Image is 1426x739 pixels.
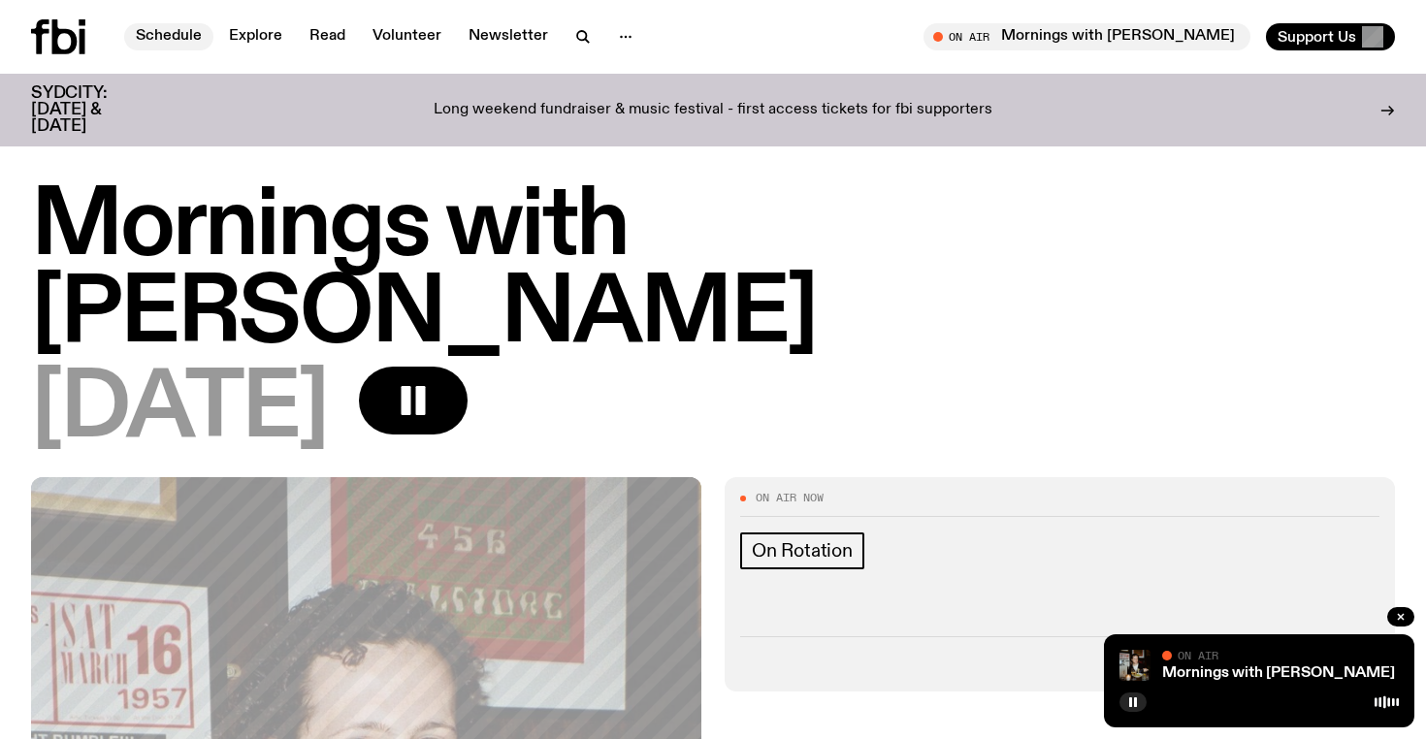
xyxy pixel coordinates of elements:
button: On AirMornings with [PERSON_NAME] [924,23,1250,50]
img: Sam blankly stares at the camera, brightly lit by a camera flash wearing a hat collared shirt and... [1119,650,1151,681]
span: On Rotation [752,540,853,562]
span: [DATE] [31,367,328,454]
a: Mornings with [PERSON_NAME] [1162,665,1395,681]
button: Support Us [1266,23,1395,50]
h1: Mornings with [PERSON_NAME] [31,184,1395,359]
a: On Rotation [740,532,864,569]
a: Read [298,23,357,50]
p: Long weekend fundraiser & music festival - first access tickets for fbi supporters [434,102,992,119]
h3: SYDCITY: [DATE] & [DATE] [31,85,155,135]
a: Newsletter [457,23,560,50]
a: Volunteer [361,23,453,50]
span: On Air Now [756,493,824,503]
a: Schedule [124,23,213,50]
a: Explore [217,23,294,50]
span: Support Us [1278,28,1356,46]
span: On Air [1178,649,1218,661]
